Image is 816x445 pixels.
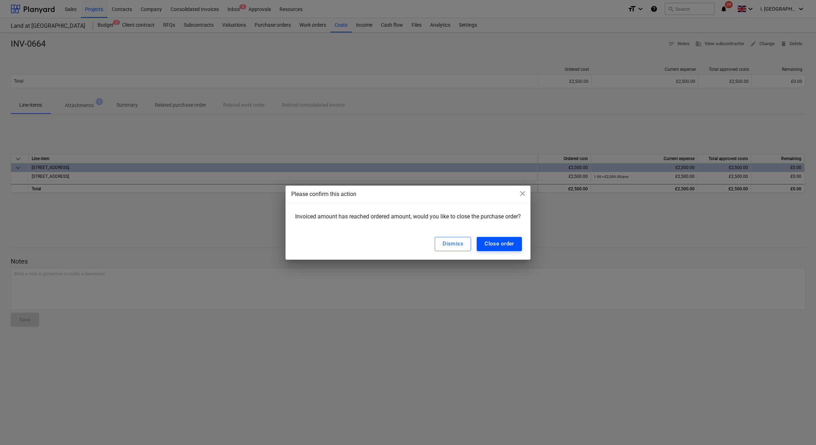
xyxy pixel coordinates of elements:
[294,213,522,226] div: Invoiced amount has reached ordered amount, would you like to close the purchase order?
[485,239,514,248] div: Close order
[518,189,527,198] span: close
[780,411,816,445] iframe: Chat Widget
[443,239,463,248] div: Dismiss
[291,190,525,198] div: Please confirm this action
[518,189,527,200] div: close
[435,237,471,251] button: Dismiss
[477,237,522,251] button: Close order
